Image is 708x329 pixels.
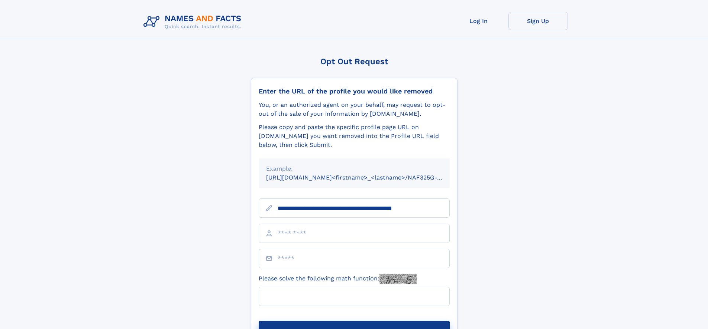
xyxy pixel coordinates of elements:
div: Example: [266,164,442,173]
div: Enter the URL of the profile you would like removed [259,87,450,95]
label: Please solve the following math function: [259,274,417,284]
div: Please copy and paste the specific profile page URL on [DOMAIN_NAME] you want removed into the Pr... [259,123,450,149]
div: You, or an authorized agent on your behalf, may request to opt-out of the sale of your informatio... [259,101,450,118]
a: Sign Up [508,12,568,30]
a: Log In [449,12,508,30]
img: Logo Names and Facts [140,12,248,32]
div: Opt Out Request [251,57,458,66]
small: [URL][DOMAIN_NAME]<firstname>_<lastname>/NAF325G-xxxxxxxx [266,174,464,181]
